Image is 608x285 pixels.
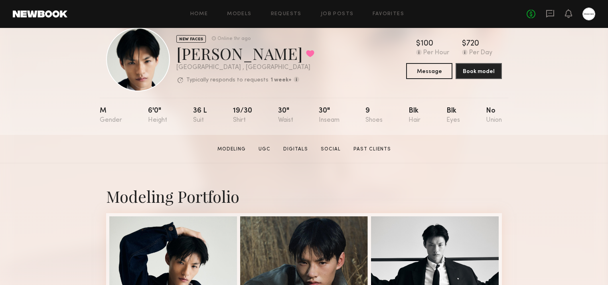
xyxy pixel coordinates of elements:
div: [GEOGRAPHIC_DATA] , [GEOGRAPHIC_DATA] [176,64,314,71]
p: Typically responds to requests [186,77,268,83]
div: 100 [420,40,433,48]
b: 1 week+ [270,77,292,83]
a: Modeling [214,146,249,153]
button: Book model [456,63,502,79]
div: NEW FACES [176,35,206,43]
a: Digitals [280,146,311,153]
div: Blk [409,107,420,124]
a: UGC [255,146,274,153]
a: Models [227,12,251,17]
div: 36 l [193,107,207,124]
div: Modeling Portfolio [106,186,502,207]
a: Job Posts [321,12,354,17]
button: Message [406,63,452,79]
a: Past Clients [350,146,394,153]
div: 30" [278,107,293,124]
a: Home [190,12,208,17]
div: M [100,107,122,124]
div: Online 1hr ago [217,36,251,42]
div: Blk [446,107,460,124]
div: $ [416,40,420,48]
div: Per Day [469,49,492,57]
div: Per Hour [423,49,449,57]
div: 720 [466,40,479,48]
div: 19/30 [233,107,252,124]
div: 6'0" [148,107,167,124]
a: Social [318,146,344,153]
div: [PERSON_NAME] [176,43,314,64]
div: No [486,107,502,124]
a: Requests [271,12,302,17]
div: 9 [365,107,383,124]
a: Favorites [373,12,404,17]
div: $ [462,40,466,48]
div: 30" [319,107,340,124]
